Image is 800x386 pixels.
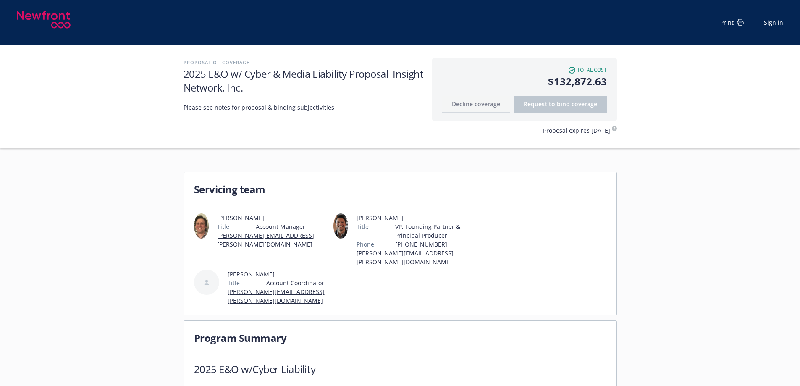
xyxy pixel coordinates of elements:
[256,222,330,231] span: Account Manager
[452,100,500,108] span: Decline coverage
[194,213,209,239] img: employee photo
[572,100,597,108] span: coverage
[514,96,607,113] button: Request to bindcoverage
[217,231,314,248] a: [PERSON_NAME][EMAIL_ADDRESS][PERSON_NAME][DOMAIN_NAME]
[217,222,229,231] span: Title
[266,278,330,287] span: Account Coordinator
[194,331,606,345] h1: Program Summary
[184,67,424,95] h1: 2025 E&O w/ Cyber & Media Liability Proposal Insight Network, Inc.
[357,249,454,266] a: [PERSON_NAME][EMAIL_ADDRESS][PERSON_NAME][DOMAIN_NAME]
[764,18,783,27] a: Sign in
[395,240,470,249] span: [PHONE_NUMBER]
[228,278,240,287] span: Title
[577,66,607,74] span: Total cost
[228,270,330,278] span: [PERSON_NAME]
[194,362,316,376] h1: 2025 E&O w/Cyber Liability
[720,18,744,27] div: Print
[395,222,470,240] span: VP, Founding Partner & Principal Producer
[357,213,470,222] span: [PERSON_NAME]
[357,222,369,231] span: Title
[184,58,424,67] h2: Proposal of coverage
[543,126,610,135] span: Proposal expires [DATE]
[194,182,606,196] h1: Servicing team
[228,288,325,305] a: [PERSON_NAME][EMAIL_ADDRESS][PERSON_NAME][DOMAIN_NAME]
[442,74,607,89] span: $132,872.63
[217,213,330,222] span: [PERSON_NAME]
[442,96,510,113] button: Decline coverage
[333,213,348,239] img: employee photo
[524,100,597,108] span: Request to bind
[184,103,393,112] span: Please see notes for proposal & binding subjectivities
[357,240,374,249] span: Phone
